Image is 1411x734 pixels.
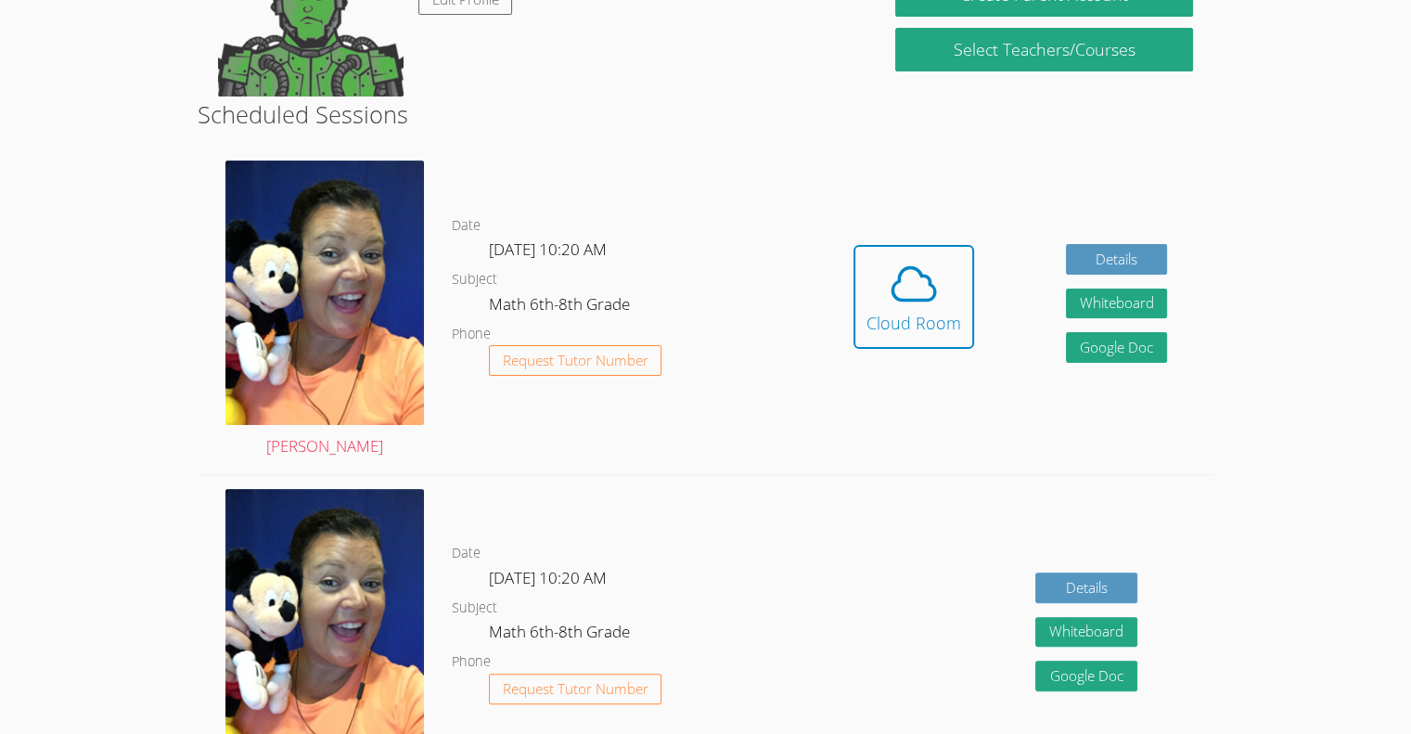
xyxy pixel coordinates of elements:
a: Details [1035,573,1137,603]
span: Request Tutor Number [502,682,648,696]
dt: Phone [452,650,491,674]
button: Cloud Room [853,245,974,349]
button: Request Tutor Number [489,345,662,376]
dt: Subject [452,597,497,620]
img: avatar.png [225,161,424,425]
span: [DATE] 10:20 AM [489,238,607,260]
a: Select Teachers/Courses [895,28,1193,71]
dd: Math 6th-8th Grade [489,291,634,323]
a: Google Doc [1066,332,1168,363]
h2: Scheduled Sessions [198,97,1213,132]
a: Details [1066,244,1168,275]
button: Whiteboard [1066,289,1168,319]
dt: Date [452,542,481,565]
dt: Subject [452,268,497,291]
a: Google Doc [1035,661,1137,691]
dd: Math 6th-8th Grade [489,619,634,650]
dt: Date [452,214,481,238]
div: Cloud Room [866,310,961,336]
button: Request Tutor Number [489,674,662,704]
span: Request Tutor Number [502,354,648,367]
span: [DATE] 10:20 AM [489,567,607,588]
dt: Phone [452,323,491,346]
button: Whiteboard [1035,617,1137,648]
a: [PERSON_NAME] [225,161,424,460]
